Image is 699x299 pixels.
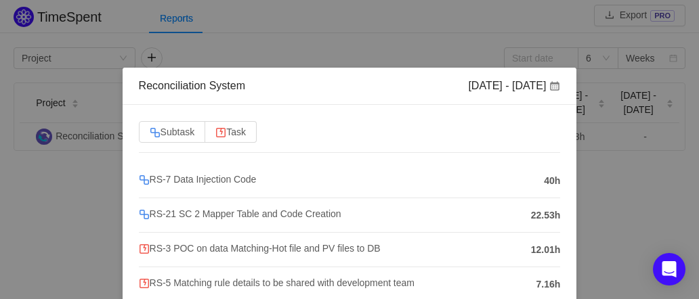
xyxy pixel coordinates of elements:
[536,277,561,292] span: 7.16h
[544,174,560,188] span: 40h
[139,175,150,185] img: 10316
[139,174,257,185] span: RS-7 Data Injection Code
[139,243,381,254] span: RS-3 POC on data Matching-Hot file and PV files to DB
[150,127,161,138] img: 10316
[531,208,561,223] span: 22.53h
[139,244,150,254] img: 10304
[139,78,245,93] div: Reconciliation System
[139,277,415,288] span: RS-5 Matching rule details to be shared with development team
[215,127,246,137] span: Task
[150,127,195,137] span: Subtask
[531,243,561,257] span: 12.01h
[653,253,685,285] div: Open Intercom Messenger
[468,78,560,93] div: [DATE] - [DATE]
[139,209,150,220] img: 10316
[215,127,226,138] img: 10304
[139,208,341,219] span: RS-21 SC 2 Mapper Table and Code Creation
[139,278,150,289] img: 10304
